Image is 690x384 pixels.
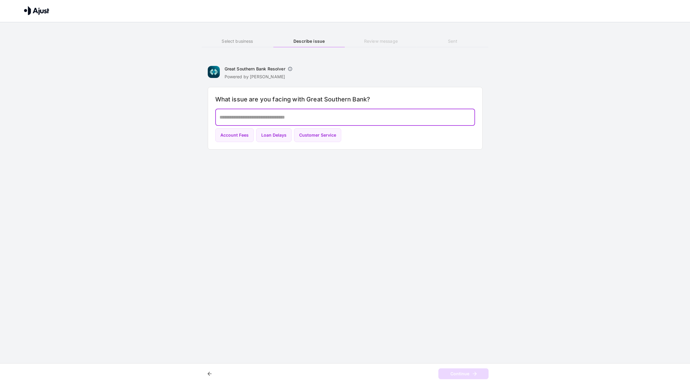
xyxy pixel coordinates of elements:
[215,94,475,104] h6: What issue are you facing with Great Southern Bank?
[256,128,292,142] button: Loan Delays
[417,38,488,45] h6: Sent
[345,38,417,45] h6: Review message
[273,38,345,45] h6: Describe issue
[215,128,254,142] button: Account Fees
[294,128,341,142] button: Customer Service
[225,74,295,80] p: Powered by [PERSON_NAME]
[208,66,220,78] img: Great Southern Bank
[202,38,273,45] h6: Select business
[24,6,49,15] img: Ajust
[225,66,285,72] h6: Great Southern Bank Resolver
